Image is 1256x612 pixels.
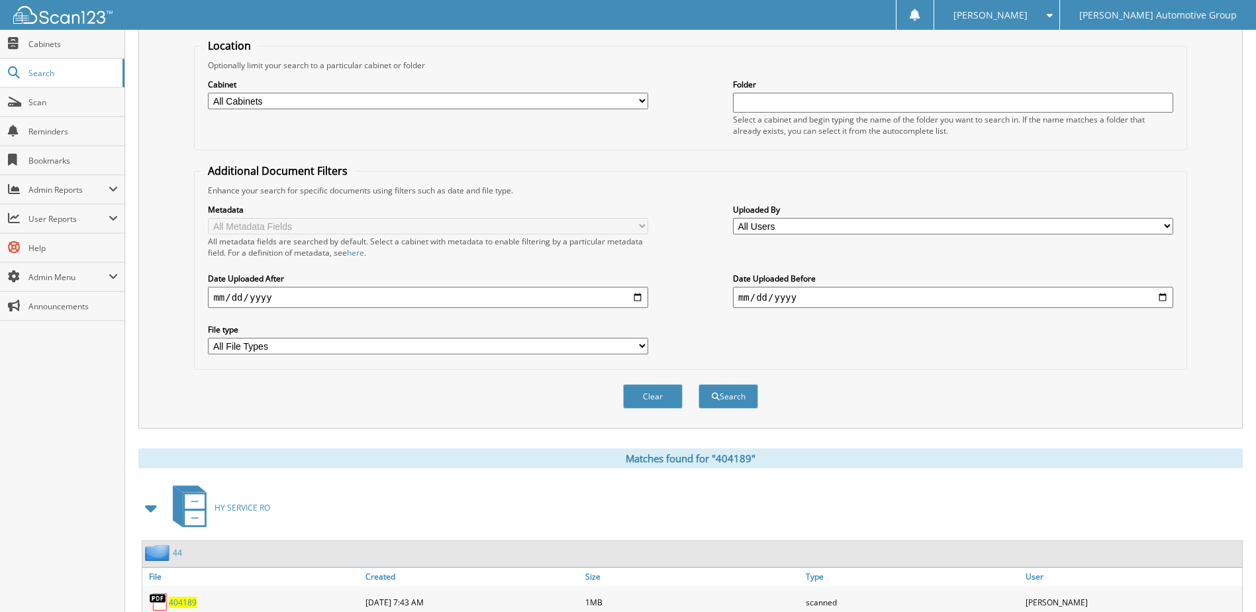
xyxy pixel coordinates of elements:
span: Announcements [28,301,118,312]
iframe: Chat Widget [1190,548,1256,612]
a: Created [362,568,582,586]
a: File [142,568,362,586]
img: folder2.png [145,544,173,561]
span: Reminders [28,126,118,137]
a: HY SERVICE RO [165,482,270,534]
legend: Location [201,38,258,53]
a: 404189 [169,597,197,608]
label: Date Uploaded After [208,273,648,284]
input: end [733,287,1173,308]
span: Admin Menu [28,272,109,283]
span: HY SERVICE RO [215,502,270,513]
img: PDF.png [149,592,169,612]
span: [PERSON_NAME] [953,11,1028,19]
a: here [347,247,364,258]
span: Search [28,68,116,79]
div: Matches found for "404189" [138,448,1243,468]
a: Size [582,568,802,586]
label: Metadata [208,204,648,215]
span: Cabinets [28,38,118,50]
span: Admin Reports [28,184,109,195]
legend: Additional Document Filters [201,164,354,178]
div: Select a cabinet and begin typing the name of the folder you want to search in. If the name match... [733,114,1173,136]
label: Folder [733,79,1173,90]
span: Scan [28,97,118,108]
span: Bookmarks [28,155,118,166]
label: Cabinet [208,79,648,90]
img: scan123-logo-white.svg [13,6,113,24]
span: Help [28,242,118,254]
span: [PERSON_NAME] Automotive Group [1079,11,1237,19]
div: Enhance your search for specific documents using filters such as date and file type. [201,185,1179,196]
a: Type [802,568,1022,586]
a: 44 [173,547,182,558]
button: Clear [623,384,683,409]
input: start [208,287,648,308]
label: Uploaded By [733,204,1173,215]
label: File type [208,324,648,335]
div: All metadata fields are searched by default. Select a cabinet with metadata to enable filtering b... [208,236,648,258]
a: User [1022,568,1242,586]
button: Search [699,384,758,409]
div: Optionally limit your search to a particular cabinet or folder [201,60,1179,71]
label: Date Uploaded Before [733,273,1173,284]
span: User Reports [28,213,109,225]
